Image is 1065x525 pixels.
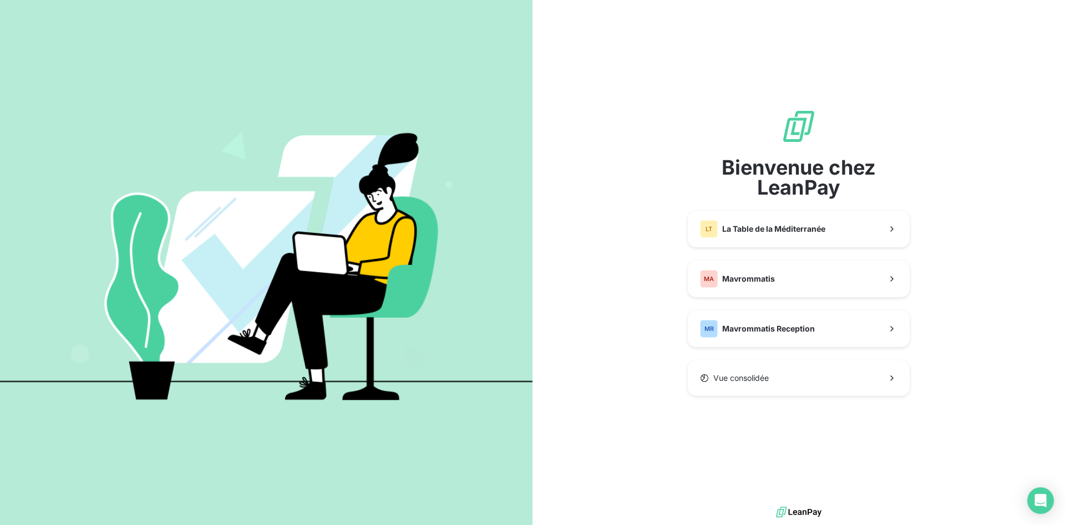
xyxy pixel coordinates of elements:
span: La Table de la Méditerranée [722,223,825,235]
button: LTLa Table de la Méditerranée [688,211,910,247]
img: logo sigle [781,109,816,144]
img: logo [776,504,821,521]
div: LT [700,220,718,238]
div: MA [700,270,718,288]
button: MRMavrommatis Reception [688,310,910,347]
span: Vue consolidée [713,373,769,384]
div: MR [700,320,718,338]
span: Bienvenue chez LeanPay [688,157,910,197]
div: Open Intercom Messenger [1027,487,1054,514]
span: Mavrommatis [722,273,775,284]
button: Vue consolidée [688,360,910,396]
button: MAMavrommatis [688,261,910,297]
span: Mavrommatis Reception [722,323,815,334]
